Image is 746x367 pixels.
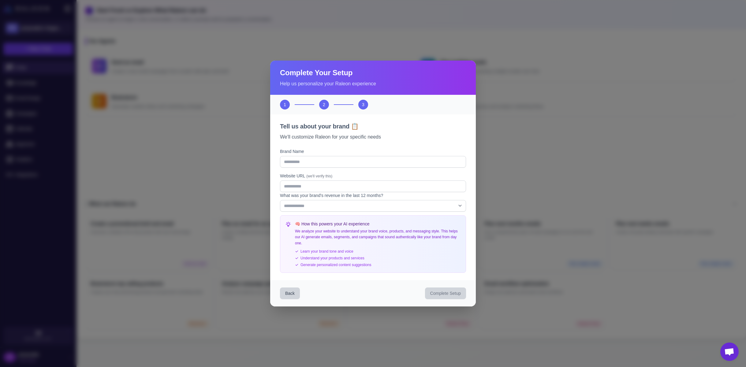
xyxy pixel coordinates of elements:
p: We'll customize Raleon for your specific needs [280,133,466,141]
div: Open chat [720,343,739,361]
p: Help us personalize your Raleon experience [280,80,466,87]
button: Back [280,287,300,299]
span: (we'll verify this) [306,174,332,178]
div: 1 [280,100,290,109]
div: Understand your products and services [295,255,461,261]
button: Complete Setup [425,287,466,299]
div: 3 [358,100,368,109]
label: Website URL [280,172,466,179]
h2: Complete Your Setup [280,68,466,78]
h3: Tell us about your brand 📋 [280,122,466,131]
p: We analyze your website to understand your brand voice, products, and messaging style. This helps... [295,228,461,247]
div: 2 [319,100,329,109]
h4: 🧠 How this powers your AI experience [295,221,461,227]
span: Complete Setup [430,290,461,296]
label: What was your brand's revenue in the last 12 months? [280,192,466,199]
div: Learn your brand tone and voice [295,249,461,254]
label: Brand Name [280,148,466,155]
div: Generate personalized content suggestions [295,262,461,268]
